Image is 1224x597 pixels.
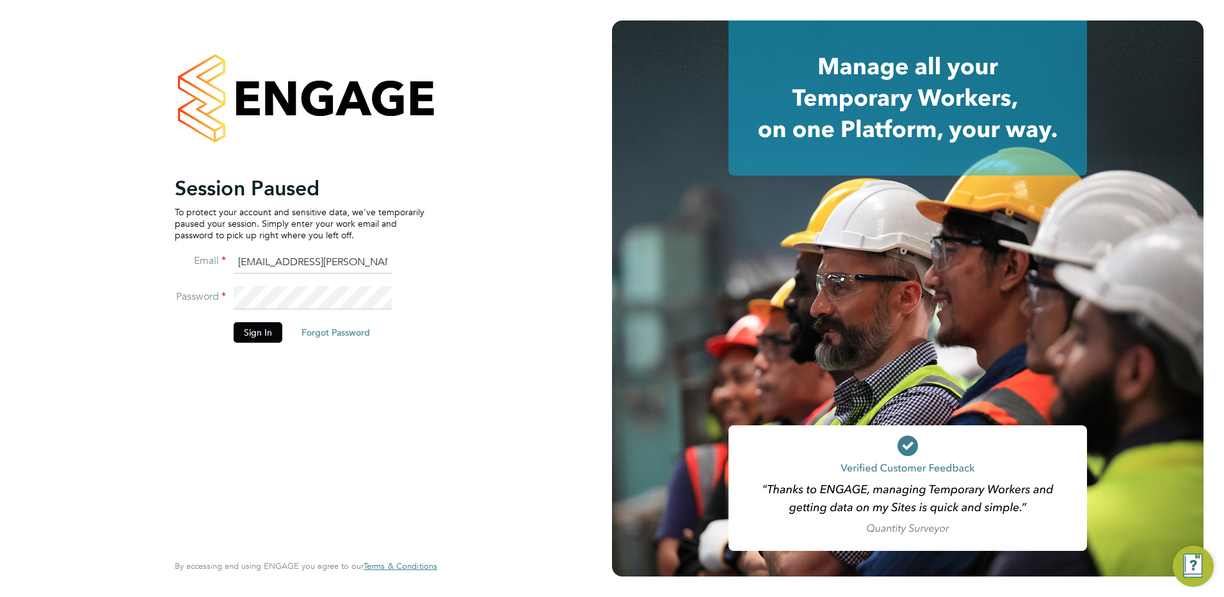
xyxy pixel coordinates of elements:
h2: Session Paused [175,176,424,201]
p: To protect your account and sensitive data, we've temporarily paused your session. Simply enter y... [175,206,424,241]
button: Engage Resource Center [1173,546,1214,587]
label: Email [175,254,226,268]
button: Sign In [234,322,282,343]
a: Terms & Conditions [364,561,437,571]
label: Password [175,290,226,304]
span: Terms & Conditions [364,560,437,571]
span: By accessing and using ENGAGE you agree to our [175,560,437,571]
button: Forgot Password [291,322,380,343]
input: Enter your work email... [234,251,392,274]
